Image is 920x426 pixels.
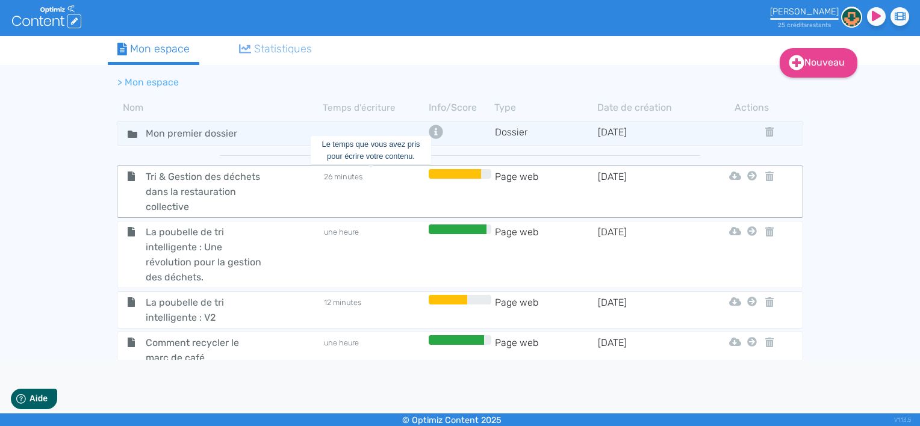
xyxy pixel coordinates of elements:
div: V1.13.5 [894,413,911,426]
span: La poubelle de tri intelligente : Une révolution pour la gestion des déchets. [137,224,272,285]
td: Page web [494,224,597,285]
div: Le temps que vous avez pris pour écrire votre contenu. [311,136,431,164]
span: s [828,21,831,29]
td: Page web [494,335,597,365]
img: 9e1f83979ed481a10b9378a5bbf7f946 [841,7,862,28]
th: Info/Score [426,100,494,115]
td: [DATE] [597,335,700,365]
th: Actions [744,100,760,115]
span: Comment recycler le marc de café [137,335,272,365]
td: [DATE] [597,224,700,285]
nav: breadcrumb [108,68,710,97]
td: [DATE] [597,295,700,325]
span: s [804,21,807,29]
td: une heure [323,224,426,285]
small: © Optimiz Content 2025 [402,415,502,425]
td: 12 minutes [323,295,426,325]
div: [PERSON_NAME] [770,7,839,17]
a: Statistiques [229,36,322,62]
td: [DATE] [597,125,700,142]
div: Mon espace [117,41,190,57]
th: Type [494,100,597,115]
input: Nom de dossier [137,125,263,142]
th: Date de création [597,100,700,115]
td: Page web [494,295,597,325]
span: Tri & Gestion des déchets dans la restauration collective [137,169,272,214]
span: La poubelle de tri intelligente : V2 [137,295,272,325]
a: Nouveau [780,48,857,78]
small: 25 crédit restant [778,21,831,29]
a: Mon espace [108,36,199,65]
td: [DATE] [597,169,700,214]
div: Statistiques [239,41,312,57]
td: une heure [323,335,426,365]
th: Nom [117,100,323,115]
td: Page web [494,169,597,214]
td: 26 minutes [323,169,426,214]
li: > Mon espace [117,75,179,90]
th: Temps d'écriture [323,100,426,115]
td: Dossier [494,125,597,142]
